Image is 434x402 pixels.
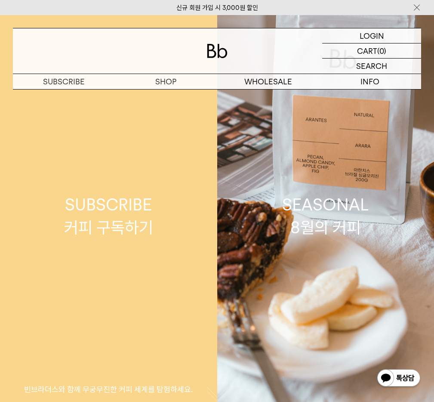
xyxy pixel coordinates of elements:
[357,43,377,58] p: CART
[360,28,384,43] p: LOGIN
[319,74,421,89] p: INFO
[322,28,421,43] a: LOGIN
[282,193,369,239] div: SEASONAL 8월의 커피
[377,43,386,58] p: (0)
[115,74,217,89] a: SHOP
[64,193,153,239] div: SUBSCRIBE 커피 구독하기
[13,74,115,89] a: SUBSCRIBE
[356,59,387,74] p: SEARCH
[376,368,421,389] img: 카카오톡 채널 1:1 채팅 버튼
[176,4,258,12] a: 신규 회원 가입 시 3,000원 할인
[322,43,421,59] a: CART (0)
[217,74,319,89] p: WHOLESALE
[207,44,228,58] img: 로고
